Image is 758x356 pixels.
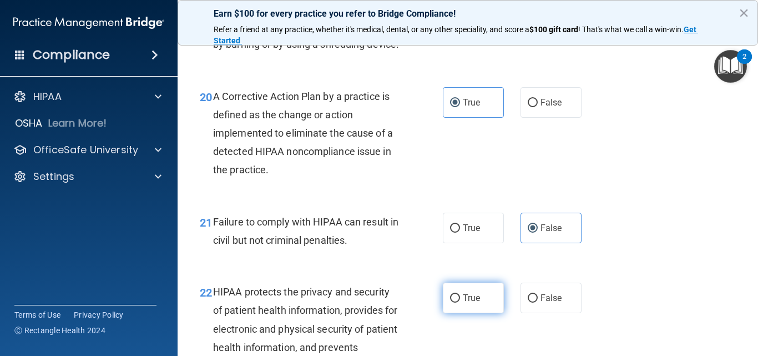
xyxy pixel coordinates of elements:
p: Settings [33,170,74,183]
span: True [463,223,480,233]
a: Terms of Use [14,309,60,320]
a: Privacy Policy [74,309,124,320]
input: True [450,99,460,107]
p: Learn More! [48,117,107,130]
p: OfficeSafe University [33,143,138,157]
p: HIPAA [33,90,62,103]
input: False [528,294,538,303]
h4: Compliance [33,47,110,63]
a: Settings [13,170,161,183]
a: Get Started [214,25,698,45]
button: Close [739,4,749,22]
span: Refer a friend at any practice, whether it's medical, dental, or any other speciality, and score a [214,25,529,34]
span: 22 [200,286,212,299]
span: 21 [200,216,212,229]
strong: $100 gift card [529,25,578,34]
p: Earn $100 for every practice you refer to Bridge Compliance! [214,8,722,19]
input: False [528,99,538,107]
span: A Corrective Action Plan by a practice is defined as the change or action implemented to eliminat... [213,91,393,176]
span: True [463,97,480,108]
img: PMB logo [13,12,164,34]
input: True [450,224,460,233]
button: Open Resource Center, 2 new notifications [714,50,747,83]
span: False [540,223,562,233]
a: HIPAA [13,90,161,103]
span: ! That's what we call a win-win. [578,25,684,34]
span: False [540,293,562,303]
span: Failure to comply with HIPAA can result in civil but not criminal penalties. [213,216,398,246]
span: False [540,97,562,108]
span: Ⓒ Rectangle Health 2024 [14,325,105,336]
input: True [450,294,460,303]
span: 20 [200,91,212,104]
p: OSHA [15,117,43,130]
input: False [528,224,538,233]
span: True [463,293,480,303]
a: OfficeSafe University [13,143,161,157]
div: 2 [742,57,746,71]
